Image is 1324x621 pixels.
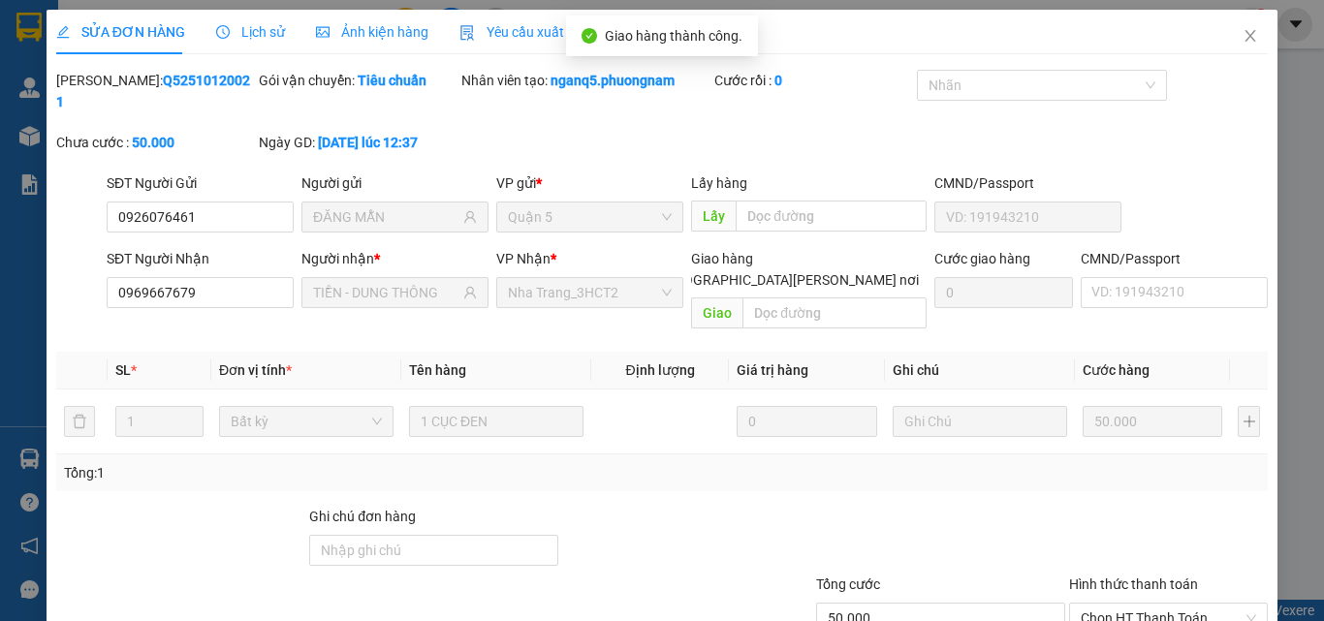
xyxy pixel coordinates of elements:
input: 0 [1083,406,1222,437]
input: VD: Bàn, Ghế [409,406,583,437]
div: Chưa cước : [56,132,255,153]
div: [PERSON_NAME]: [56,70,255,112]
div: Tổng: 1 [64,462,513,483]
b: [DATE] lúc 12:37 [318,135,418,150]
span: Giao [691,297,742,328]
span: picture [316,25,330,39]
div: SĐT Người Nhận [107,248,294,269]
div: CMND/Passport [934,172,1121,194]
input: 0 [737,406,876,437]
b: Tiêu chuẩn [358,73,426,88]
span: check-circle [582,28,597,44]
span: Cước hàng [1083,362,1150,378]
b: 0 [774,73,782,88]
span: SỬA ĐƠN HÀNG [56,24,185,40]
div: Cước rồi : [714,70,913,91]
span: Lấy hàng [691,175,747,191]
div: Người nhận [301,248,489,269]
label: Ghi chú đơn hàng [309,509,416,524]
input: Tên người nhận [313,282,459,303]
span: Quận 5 [508,202,672,232]
div: CMND/Passport [1081,248,1268,269]
span: edit [56,25,70,39]
label: Hình thức thanh toán [1069,576,1198,592]
div: Ngày GD: [259,132,457,153]
span: user [463,210,477,224]
span: Tên hàng [409,362,466,378]
span: Giá trị hàng [737,362,808,378]
div: Người gửi [301,172,489,194]
input: Cước giao hàng [934,277,1073,308]
span: Bất kỳ [231,407,382,436]
img: icon [459,25,475,41]
div: Nhân viên tạo: [461,70,710,91]
span: Đơn vị tính [219,362,292,378]
div: Gói vận chuyển: [259,70,457,91]
input: Tên người gửi [313,206,459,228]
span: Giao hàng thành công. [605,28,742,44]
b: nganq5.phuongnam [551,73,675,88]
input: Ghi chú đơn hàng [309,535,558,566]
button: delete [64,406,95,437]
span: close [1243,28,1258,44]
span: Lịch sử [216,24,285,40]
span: Lấy [691,201,736,232]
div: VP gửi [496,172,683,194]
button: Close [1223,10,1277,64]
span: Định lượng [625,362,694,378]
span: Nha Trang_3HCT2 [508,278,672,307]
th: Ghi chú [885,352,1075,389]
button: plus [1238,406,1260,437]
input: Dọc đường [736,201,927,232]
span: user [463,286,477,299]
span: Tổng cước [816,576,880,592]
span: VP Nhận [496,251,551,266]
span: Giao hàng [691,251,753,266]
label: Cước giao hàng [934,251,1030,266]
span: Ảnh kiện hàng [316,24,428,40]
input: Ghi Chú [893,406,1067,437]
span: [GEOGRAPHIC_DATA][PERSON_NAME] nơi [654,269,927,291]
div: SĐT Người Gửi [107,172,294,194]
input: VD: 191943210 [934,202,1121,233]
input: Dọc đường [742,297,927,328]
span: clock-circle [216,25,230,39]
b: 50.000 [132,135,174,150]
span: SL [115,362,131,378]
span: Yêu cầu xuất hóa đơn điện tử [459,24,664,40]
